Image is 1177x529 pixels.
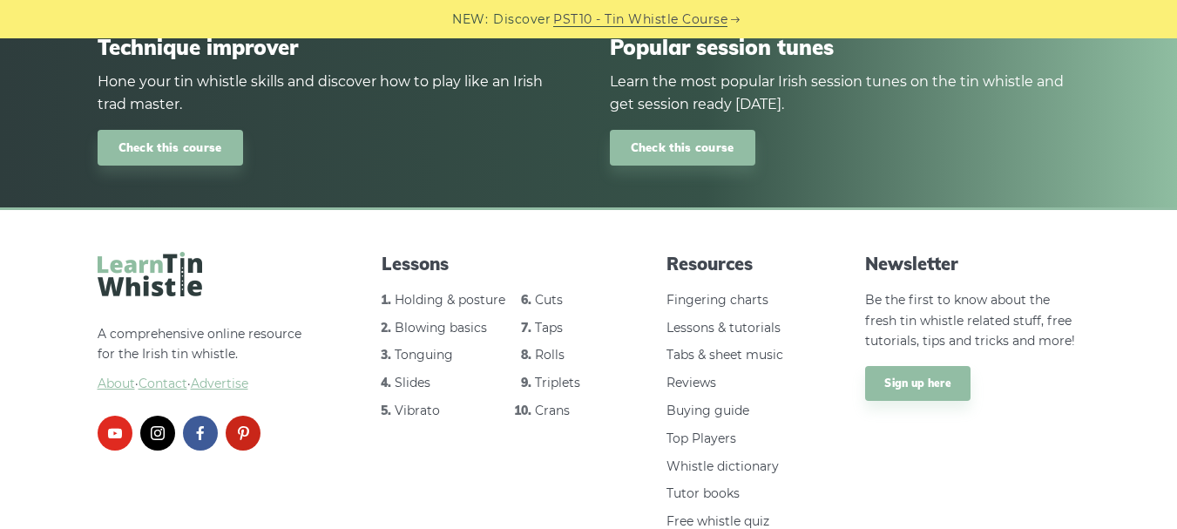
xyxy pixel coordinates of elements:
a: Reviews [666,375,716,390]
a: Slides [395,375,430,390]
span: Technique improver [98,35,568,60]
a: Taps [535,320,563,336]
a: Free whistle quiz [666,513,769,529]
span: · [98,374,312,395]
a: Tutor books [666,485,740,501]
a: youtube [98,416,132,451]
p: A comprehensive online resource for the Irish tin whistle. [98,324,312,395]
a: About [98,376,135,391]
span: Advertise [191,376,248,391]
span: Lessons [382,252,596,276]
a: Tabs & sheet music [666,347,783,363]
a: Fingering charts [666,292,768,308]
a: Sign up here [865,366,971,401]
a: Rolls [535,347,565,363]
a: Triplets [535,375,580,390]
a: Top Players [666,431,736,446]
a: Lessons & tutorials [666,320,781,336]
a: pinterest [226,416,260,451]
a: Cuts [535,292,563,308]
span: NEW: [452,10,488,30]
p: Be the first to know about the fresh tin whistle related stuff, free tutorials, tips and tricks a... [865,290,1079,352]
a: Check this course [98,130,243,166]
a: Blowing basics [395,320,487,336]
span: Contact [139,376,187,391]
a: facebook [183,416,218,451]
a: Contact·Advertise [139,376,248,391]
a: Holding & posture [395,292,505,308]
a: instagram [140,416,175,451]
a: Tonguing [395,347,453,363]
a: Vibrato [395,403,440,418]
div: Learn the most popular Irish session tunes on the tin whistle and get session ready [DATE]. [610,71,1080,116]
span: Popular session tunes [610,35,1080,60]
a: Whistle dictionary [666,458,779,474]
a: Buying guide [666,403,749,418]
span: Resources [666,252,795,276]
a: Check this course [610,130,755,166]
div: Hone your tin whistle skills and discover how to play like an Irish trad master. [98,71,568,116]
a: PST10 - Tin Whistle Course [553,10,727,30]
span: Discover [493,10,551,30]
span: Newsletter [865,252,1079,276]
a: Crans [535,403,570,418]
img: LearnTinWhistle.com [98,252,202,296]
